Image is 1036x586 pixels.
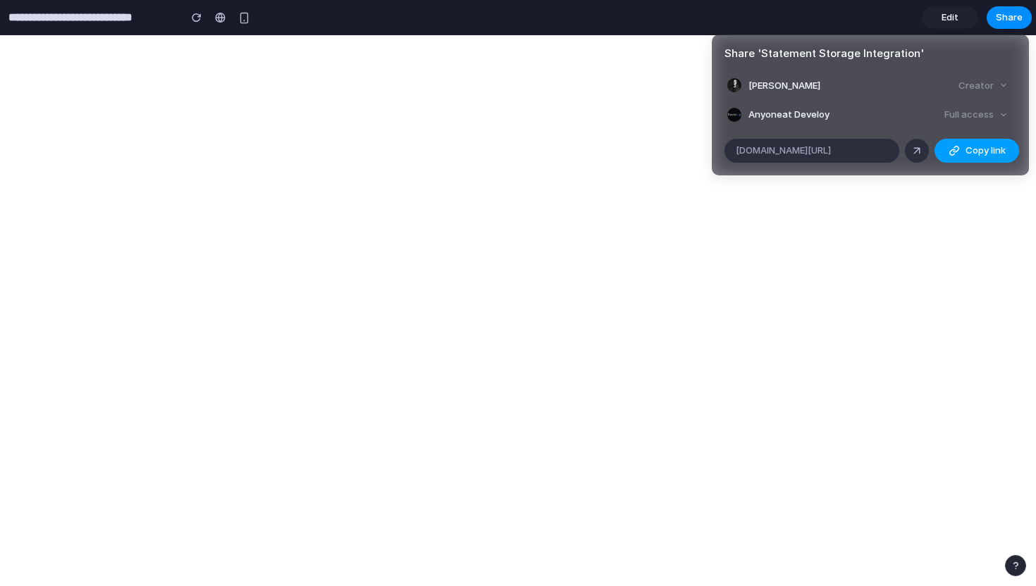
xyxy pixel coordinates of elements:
[724,46,1016,62] h4: Share ' Statement Storage Integration '
[748,108,830,122] span: Anyone at Develoy
[724,139,899,163] div: [DOMAIN_NAME][URL]
[935,139,1019,163] button: Copy link
[966,144,1006,158] span: Copy link
[736,144,831,158] span: [DOMAIN_NAME][URL]
[748,79,820,93] span: [PERSON_NAME]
